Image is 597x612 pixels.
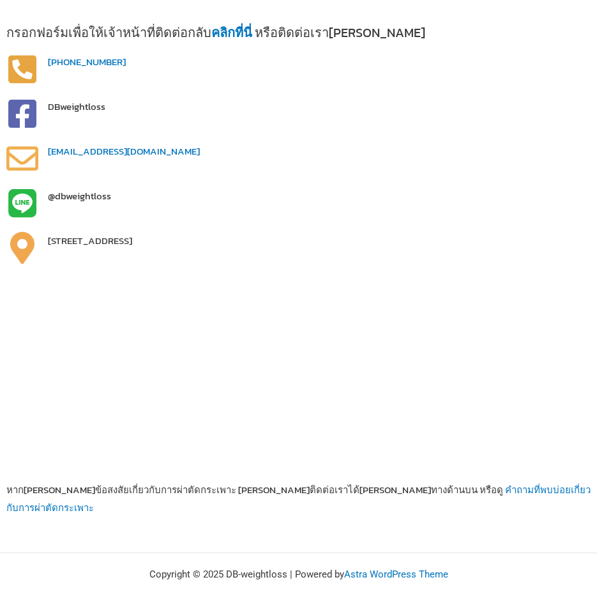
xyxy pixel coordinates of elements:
[48,232,591,250] p: [STREET_ADDRESS]
[6,482,591,515] a: คำถามที่พบบ่อยเกี่ยวกับการผ่าตัดกระเพาะ
[48,187,591,205] p: @dbweightloss
[48,144,200,158] a: [EMAIL_ADDRESS][DOMAIN_NAME]
[6,481,591,517] p: หาก[PERSON_NAME]ข้อสงสัยเกี่ยวกับการผ่าตัดกระเพาะ [PERSON_NAME]ติดต่อเราได้[PERSON_NAME]ทางด้านบน...
[48,54,126,69] a: [PHONE_NUMBER]
[6,25,591,40] h4: กรอกฟอร์มเพื่อให้เจ้าหน้าที่ติดต่อกลับ หรือติดต่อเรา[PERSON_NAME]
[6,277,591,468] iframe: dbweightloss
[211,23,252,42] a: คลิกที่นี่
[344,569,448,580] a: Astra WordPress Theme
[48,98,591,116] p: DBweightloss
